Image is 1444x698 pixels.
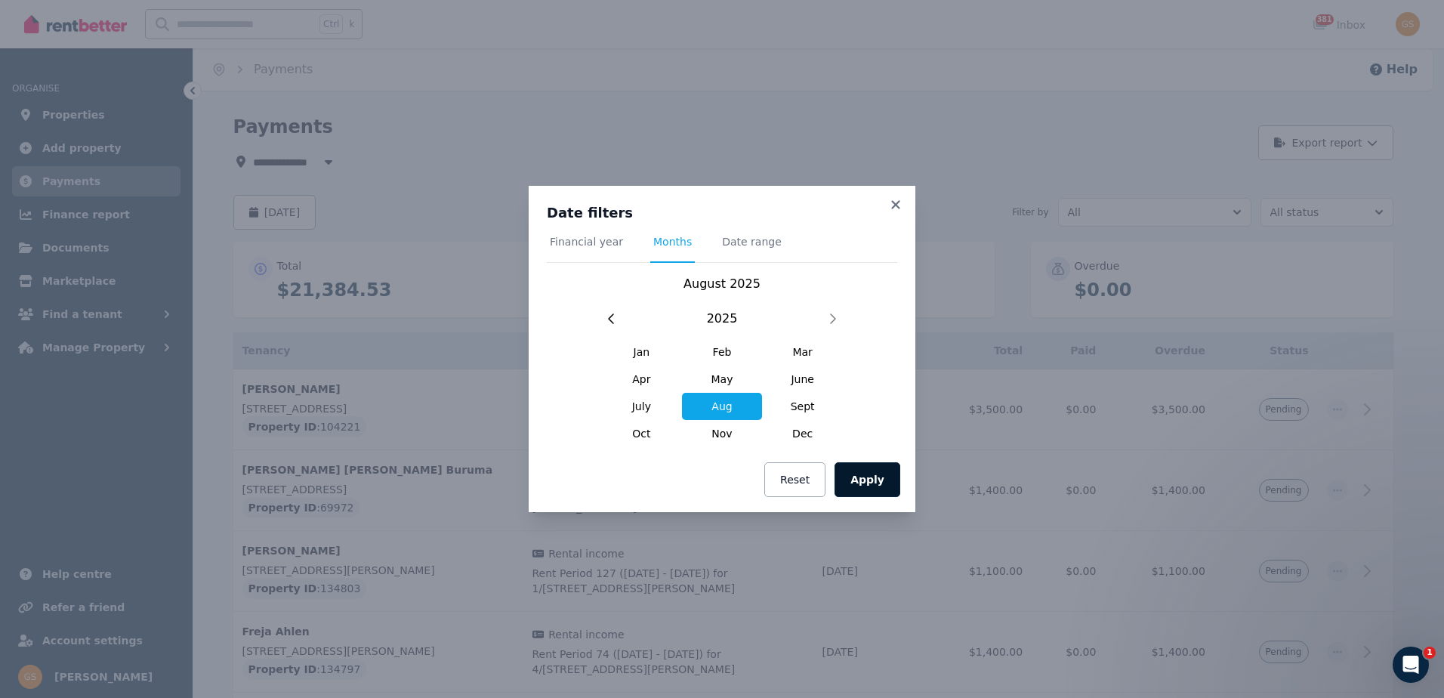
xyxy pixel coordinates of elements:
[762,338,843,366] span: Mar
[601,393,682,420] span: July
[547,234,897,263] nav: Tabs
[682,366,763,393] span: May
[547,204,897,222] h3: Date filters
[601,338,682,366] span: Jan
[762,420,843,447] span: Dec
[762,393,843,420] span: Sept
[550,234,623,249] span: Financial year
[1424,647,1436,659] span: 1
[682,420,763,447] span: Nov
[722,234,782,249] span: Date range
[682,338,763,366] span: Feb
[601,366,682,393] span: Apr
[762,366,843,393] span: June
[653,234,692,249] span: Months
[764,462,825,497] button: Reset
[1393,647,1429,683] iframe: Intercom live chat
[682,393,763,420] span: Aug
[835,462,900,497] button: Apply
[601,420,682,447] span: Oct
[707,310,738,328] span: 2025
[683,276,761,291] span: August 2025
